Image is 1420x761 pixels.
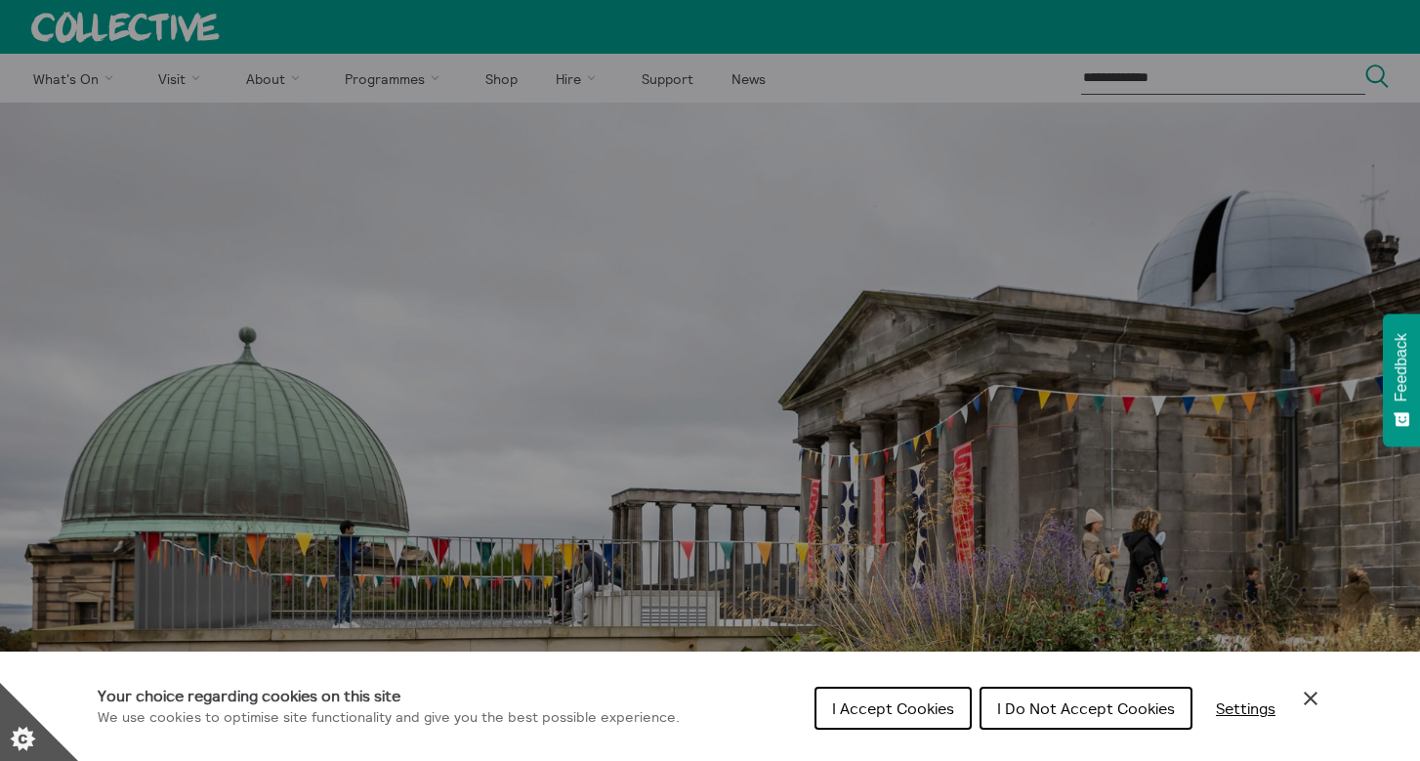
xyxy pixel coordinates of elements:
[832,698,954,718] span: I Accept Cookies
[1383,314,1420,446] button: Feedback - Show survey
[980,687,1192,730] button: I Do Not Accept Cookies
[1299,687,1322,710] button: Close Cookie Control
[98,707,680,729] p: We use cookies to optimise site functionality and give you the best possible experience.
[1216,698,1275,718] span: Settings
[98,684,680,707] h1: Your choice regarding cookies on this site
[1200,689,1291,728] button: Settings
[997,698,1175,718] span: I Do Not Accept Cookies
[814,687,972,730] button: I Accept Cookies
[1393,333,1410,402] span: Feedback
